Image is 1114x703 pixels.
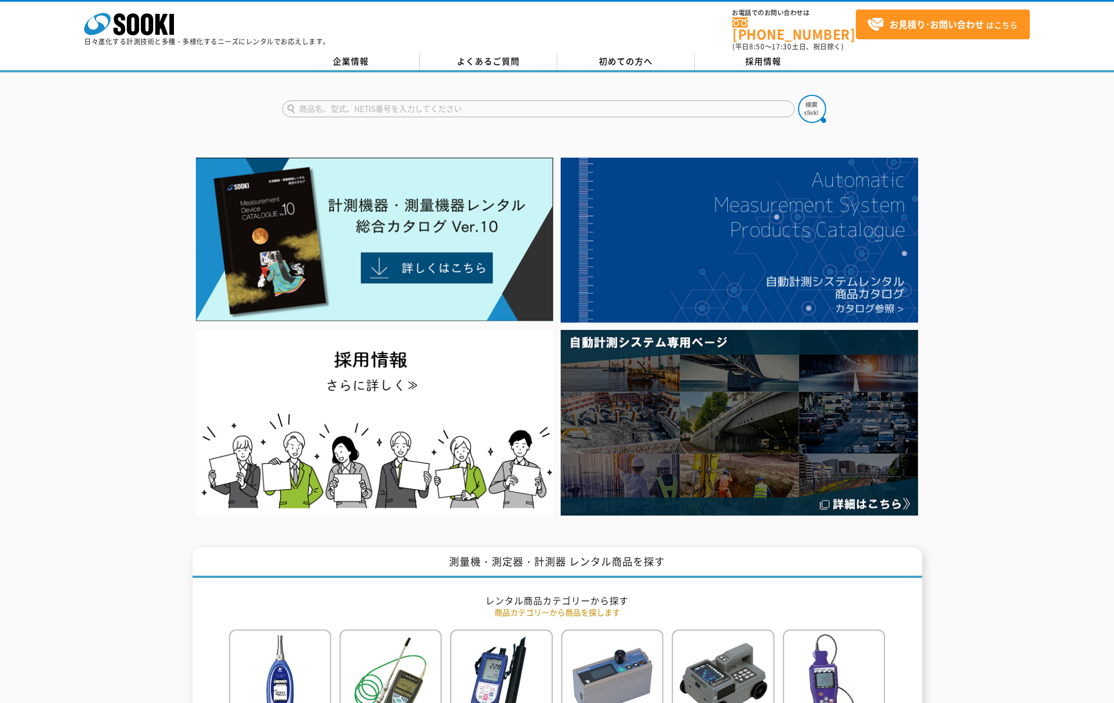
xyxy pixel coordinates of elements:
strong: お見積り･お問い合わせ [890,17,984,31]
img: 自動計測システム専用ページ [561,330,918,516]
a: 初めての方へ [557,53,695,70]
p: 日々進化する計測技術と多種・多様化するニーズにレンタルでお応えします。 [84,38,330,45]
img: btn_search.png [798,95,826,123]
span: 8:50 [749,42,765,52]
input: 商品名、型式、NETIS番号を入力してください [282,100,795,117]
h1: 測量機・測定器・計測器 レンタル商品を探す [192,548,922,578]
h2: レンタル商品カテゴリーから探す [229,595,886,606]
a: [PHONE_NUMBER] [732,17,856,40]
span: はこちら [867,16,1017,33]
img: SOOKI recruit [196,330,553,516]
a: お見積り･お問い合わせはこちら [856,10,1030,39]
a: よくあるご質問 [420,53,557,70]
a: 企業情報 [282,53,420,70]
p: 商品カテゴリーから商品を探します [229,606,886,618]
img: Catalog Ver10 [196,158,553,321]
span: 17:30 [772,42,792,52]
span: お電話でのお問い合わせは [732,10,856,16]
a: 採用情報 [695,53,832,70]
span: (平日 ～ 土日、祝日除く) [732,42,843,52]
img: 自動計測システムカタログ [561,158,918,323]
span: 初めての方へ [599,55,653,67]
